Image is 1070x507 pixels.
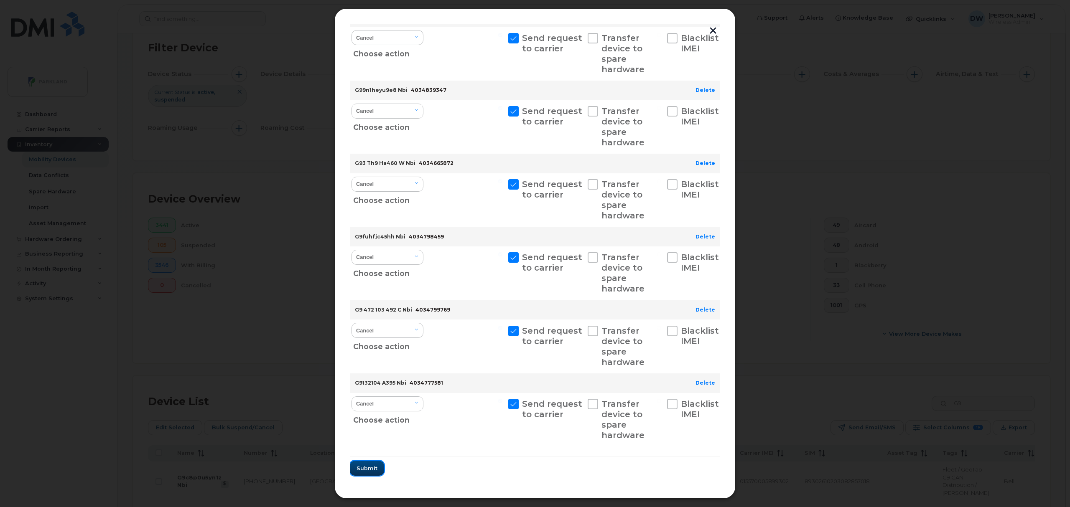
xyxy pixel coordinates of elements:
input: Transfer device to spare hardware [578,33,582,37]
a: Delete [695,233,715,240]
span: Blacklist IMEI [681,252,719,273]
div: Choose action [353,264,424,280]
input: Send request to carrier [498,33,502,37]
span: Submit [357,464,377,472]
span: Send request to carrier [522,33,582,53]
span: 4034665872 [419,160,453,166]
span: Blacklist IMEI [681,399,719,419]
span: Send request to carrier [522,326,582,346]
span: Transfer device to spare hardware [601,106,645,147]
input: Blacklist IMEI [657,399,661,403]
span: Transfer device to spare hardware [601,399,645,440]
input: Send request to carrier [498,252,502,256]
input: Send request to carrier [498,106,502,110]
span: 4034799769 [415,307,450,313]
span: Blacklist IMEI [681,33,719,53]
div: Choose action [353,337,424,353]
span: Transfer device to spare hardware [601,33,645,74]
input: Transfer device to spare hardware [578,179,582,183]
span: 4034839347 [411,87,446,93]
input: Transfer device to spare hardware [578,252,582,256]
strong: G9132104 A395 Nbi [355,380,406,386]
span: Transfer device to spare hardware [601,326,645,367]
strong: G93 Th9 Ha460 W Nbi [355,160,415,166]
strong: G9fuhfjc45hh Nbi [355,233,405,240]
div: Choose action [353,411,424,426]
div: Choose action [353,44,424,60]
input: Blacklist IMEI [657,33,661,37]
input: Blacklist IMEI [657,326,661,330]
span: Transfer device to spare hardware [601,179,645,221]
span: Send request to carrier [522,106,582,127]
input: Send request to carrier [498,326,502,330]
input: Blacklist IMEI [657,179,661,183]
span: 4034777581 [410,380,443,386]
input: Blacklist IMEI [657,252,661,256]
a: Delete [695,160,715,166]
input: Send request to carrier [498,399,502,403]
span: Blacklist IMEI [681,326,719,346]
div: Choose action [353,191,424,207]
span: Send request to carrier [522,399,582,419]
span: Blacklist IMEI [681,179,719,200]
span: Blacklist IMEI [681,106,719,127]
a: Delete [695,87,715,93]
input: Transfer device to spare hardware [578,399,582,403]
input: Blacklist IMEI [657,106,661,110]
strong: G9 472 103 492 C Nbi [355,307,412,313]
a: Delete [695,380,715,386]
strong: G99n1heyu9e8 Nbi [355,87,408,93]
span: Send request to carrier [522,179,582,200]
span: Send request to carrier [522,252,582,273]
span: Transfer device to spare hardware [601,252,645,294]
input: Transfer device to spare hardware [578,106,582,110]
input: Transfer device to spare hardware [578,326,582,330]
a: Delete [695,307,715,313]
input: Send request to carrier [498,179,502,183]
button: Submit [350,461,384,476]
div: Choose action [353,118,424,134]
span: 4034798459 [409,233,444,240]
